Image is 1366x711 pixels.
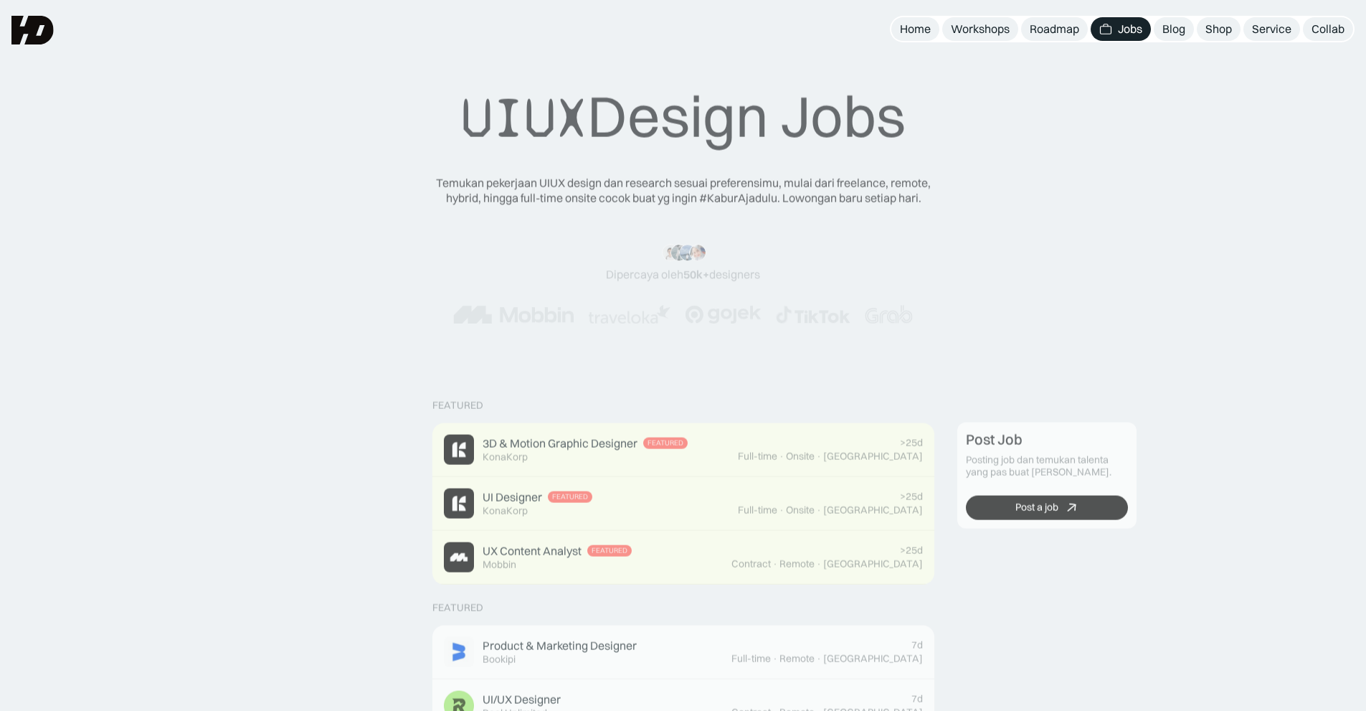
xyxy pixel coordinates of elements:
div: Remote [779,653,815,665]
div: Featured [432,602,483,614]
div: Dipercaya oleh designers [606,267,760,282]
div: >25d [900,545,923,557]
div: Blog [1162,22,1185,37]
div: Remote [779,558,815,570]
div: Onsite [786,451,815,463]
div: · [772,653,778,665]
div: Post a job [1015,502,1058,514]
div: UI Designer [483,490,542,505]
div: Full-time [738,451,777,463]
a: Job Image3D & Motion Graphic DesignerFeaturedKonaKorp>25dFull-time·Onsite·[GEOGRAPHIC_DATA] [432,423,934,477]
div: KonaKorp [483,451,528,463]
div: · [772,558,778,570]
div: · [779,451,784,463]
a: Home [891,17,939,41]
a: Workshops [942,17,1018,41]
a: Roadmap [1021,17,1088,41]
div: Featured [432,400,483,412]
div: Post Job [966,431,1023,448]
div: [GEOGRAPHIC_DATA] [823,504,923,517]
div: UX Content Analyst [483,544,582,559]
a: Job ImageUI DesignerFeaturedKonaKorp>25dFull-time·Onsite·[GEOGRAPHIC_DATA] [432,477,934,531]
span: UIUX [461,84,587,153]
a: Service [1243,17,1300,41]
div: Featured [648,439,683,448]
div: Mobbin [483,559,516,571]
a: Post a job [966,496,1128,520]
span: 50k+ [683,267,709,281]
div: Design Jobs [461,82,906,153]
div: 7d [911,693,923,705]
div: · [816,451,822,463]
div: Posting job dan temukan talenta yang pas buat [PERSON_NAME]. [966,454,1128,479]
div: [GEOGRAPHIC_DATA] [823,451,923,463]
div: Service [1252,22,1291,37]
div: Bookipi [483,654,516,666]
div: Roadmap [1030,22,1079,37]
div: Collab [1312,22,1344,37]
div: 7d [911,639,923,651]
div: · [816,504,822,517]
div: Home [900,22,931,37]
div: Full-time [738,504,777,517]
div: >25d [900,437,923,449]
div: Jobs [1118,22,1142,37]
div: Contract [731,558,771,570]
img: Job Image [444,489,474,519]
div: Featured [592,547,627,555]
div: 3D & Motion Graphic Designer [483,436,637,451]
a: Job ImageUX Content AnalystFeaturedMobbin>25dContract·Remote·[GEOGRAPHIC_DATA] [432,531,934,585]
img: Job Image [444,435,474,465]
div: >25d [900,491,923,503]
div: Full-time [731,653,771,665]
div: Shop [1205,22,1232,37]
div: Product & Marketing Designer [483,639,637,654]
a: Collab [1303,17,1353,41]
div: · [816,653,822,665]
a: Shop [1197,17,1241,41]
div: KonaKorp [483,505,528,517]
div: · [779,504,784,517]
div: [GEOGRAPHIC_DATA] [823,653,923,665]
div: UI/UX Designer [483,692,561,707]
div: Onsite [786,504,815,517]
a: Job ImageProduct & Marketing DesignerBookipi7dFull-time·Remote·[GEOGRAPHIC_DATA] [432,626,934,679]
div: Workshops [951,22,1010,37]
a: Blog [1154,17,1194,41]
a: Jobs [1091,17,1151,41]
div: Featured [552,493,588,502]
img: Job Image [444,637,474,667]
img: Job Image [444,542,474,573]
div: · [816,558,822,570]
div: [GEOGRAPHIC_DATA] [823,558,923,570]
div: Temukan pekerjaan UIUX design dan research sesuai preferensimu, mulai dari freelance, remote, hyb... [425,176,942,206]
